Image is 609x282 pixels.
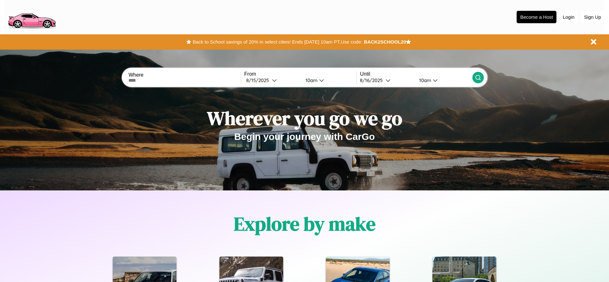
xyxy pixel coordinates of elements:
div: 10am [302,77,319,83]
h1: Explore by make [234,211,376,237]
b: BACK2SCHOOL20 [364,39,406,45]
button: 10am [300,77,356,84]
img: logo [5,3,59,30]
label: From [244,71,356,77]
button: 10am [414,77,472,84]
div: 10am [416,77,433,83]
button: Back to School savings of 20% in select cities! Ends [DATE] 10am PT.Use code: [191,38,364,46]
label: Until [360,71,472,77]
button: Become a Host [517,11,556,23]
div: 8 / 16 / 2025 [360,77,386,83]
button: 8/15/2025 [244,77,300,84]
div: 8 / 15 / 2025 [246,77,272,83]
label: Where [128,72,240,78]
button: Sign Up [581,11,604,23]
button: Login [560,11,578,23]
